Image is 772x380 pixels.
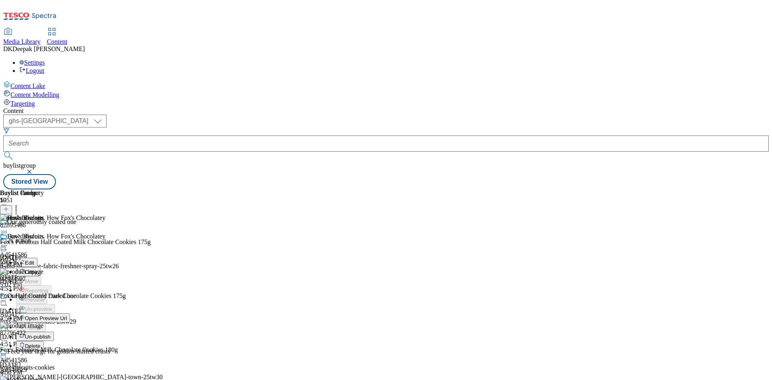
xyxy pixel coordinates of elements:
svg: Search Filters [3,127,10,134]
a: Content [47,29,68,45]
span: DK [3,45,12,52]
button: Stored View [3,174,56,189]
span: buylistgroup [3,162,36,169]
a: Targeting [3,99,769,107]
span: Deepak [PERSON_NAME] [12,45,85,52]
a: Media Library [3,29,41,45]
span: Content Lake [10,82,45,89]
div: Content [3,107,769,115]
input: Search [3,136,769,152]
a: Logout [19,67,44,74]
a: Content Lake [3,81,769,90]
span: Targeting [10,100,35,107]
a: Settings [19,59,45,66]
a: Content Modelling [3,90,769,99]
span: Content [47,38,68,45]
span: Media Library [3,38,41,45]
span: Content Modelling [10,91,59,98]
